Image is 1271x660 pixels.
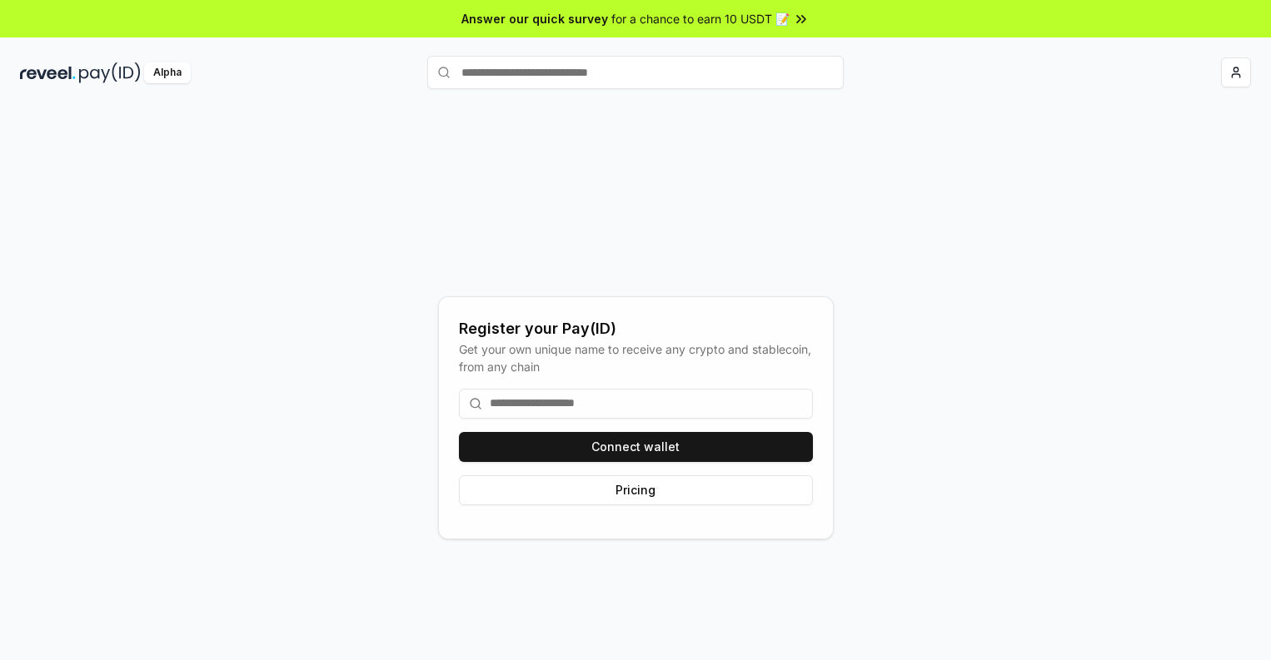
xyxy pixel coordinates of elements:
span: Answer our quick survey [461,10,608,27]
img: reveel_dark [20,62,76,83]
div: Register your Pay(ID) [459,317,813,340]
div: Alpha [144,62,191,83]
img: pay_id [79,62,141,83]
div: Get your own unique name to receive any crypto and stablecoin, from any chain [459,340,813,375]
button: Connect wallet [459,432,813,462]
button: Pricing [459,475,813,505]
span: for a chance to earn 10 USDT 📝 [611,10,790,27]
